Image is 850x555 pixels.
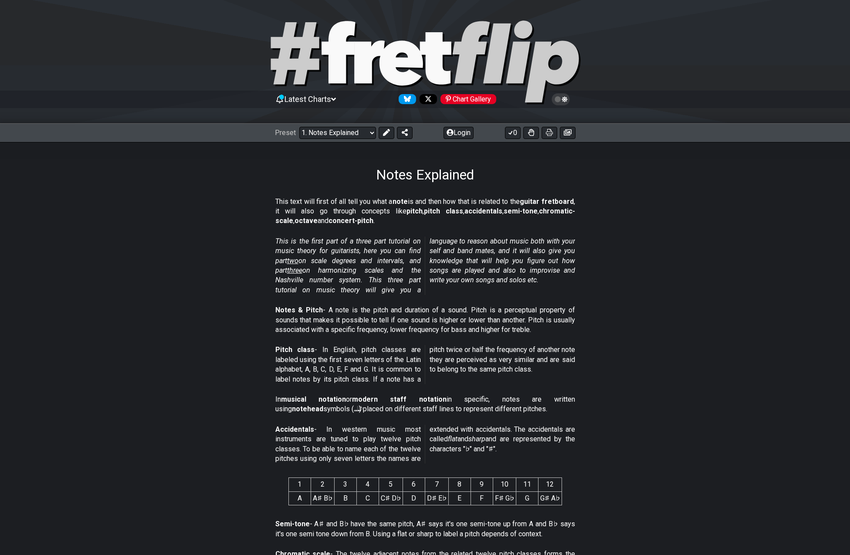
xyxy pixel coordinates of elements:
td: E [448,491,471,505]
span: Preset [275,129,296,137]
th: 5 [379,478,403,491]
p: - A♯ and B♭ have the same pitch, A♯ says it's one semi-tone up from A and B♭ says it's one semi t... [275,519,575,539]
p: - A note is the pitch and duration of a sound. Pitch is a perceptual property of sounds that make... [275,305,575,335]
td: F♯ G♭ [493,491,516,505]
th: 11 [516,478,538,491]
td: C♯ D♭ [379,491,403,505]
strong: modern staff notation [352,395,447,403]
td: A♯ B♭ [311,491,334,505]
p: In or in specific, notes are written using symbols (𝅝 𝅗𝅥 𝅘𝅥 𝅘𝅥𝅮) placed on different staff lines to r... [275,395,575,414]
td: F [471,491,493,505]
td: G [516,491,538,505]
strong: semi-tone [504,207,538,215]
strong: concert-pitch [328,217,373,225]
p: - In western music most instruments are tuned to play twelve pitch classes. To be able to name ea... [275,425,575,464]
span: two [287,257,298,265]
strong: pitch class [424,207,463,215]
p: This text will first of all tell you what a is and then how that is related to the , it will also... [275,197,575,226]
th: 1 [288,478,311,491]
strong: note [393,197,408,206]
strong: Semi-tone [275,520,310,528]
strong: octave [295,217,318,225]
th: 2 [311,478,334,491]
button: Login [444,127,474,139]
button: Toggle Dexterity for all fretkits [523,127,539,139]
h1: Notes Explained [376,166,474,183]
em: This is the first part of a three part tutorial on music theory for guitarists, here you can find... [275,237,575,294]
div: Chart Gallery [440,94,496,104]
td: B [334,491,356,505]
strong: accidentals [464,207,502,215]
a: Follow #fretflip at Bluesky [395,94,416,104]
select: Preset [299,127,376,139]
a: #fretflip at Pinterest [437,94,496,104]
button: 0 [505,127,521,139]
p: - In English, pitch classes are labeled using the first seven letters of the Latin alphabet, A, B... [275,345,575,384]
th: 10 [493,478,516,491]
td: C [356,491,379,505]
a: Follow #fretflip at X [416,94,437,104]
td: G♯ A♭ [538,491,562,505]
td: D [403,491,425,505]
button: Create image [560,127,576,139]
strong: guitar fretboard [520,197,574,206]
th: 4 [356,478,379,491]
span: Latest Charts [284,95,331,104]
td: A [288,491,311,505]
em: flat [448,435,457,443]
td: D♯ E♭ [425,491,448,505]
th: 6 [403,478,425,491]
strong: notehead [292,405,323,413]
span: three [287,266,302,274]
span: Toggle light / dark theme [556,95,566,103]
em: sharp [468,435,485,443]
strong: Accidentals [275,425,314,433]
th: 7 [425,478,448,491]
strong: Notes & Pitch [275,306,323,314]
strong: pitch [406,207,423,215]
th: 8 [448,478,471,491]
strong: musical notation [281,395,346,403]
button: Share Preset [397,127,413,139]
button: Edit Preset [379,127,394,139]
button: Print [542,127,557,139]
th: 3 [334,478,356,491]
th: 12 [538,478,562,491]
th: 9 [471,478,493,491]
strong: Pitch class [275,345,315,354]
